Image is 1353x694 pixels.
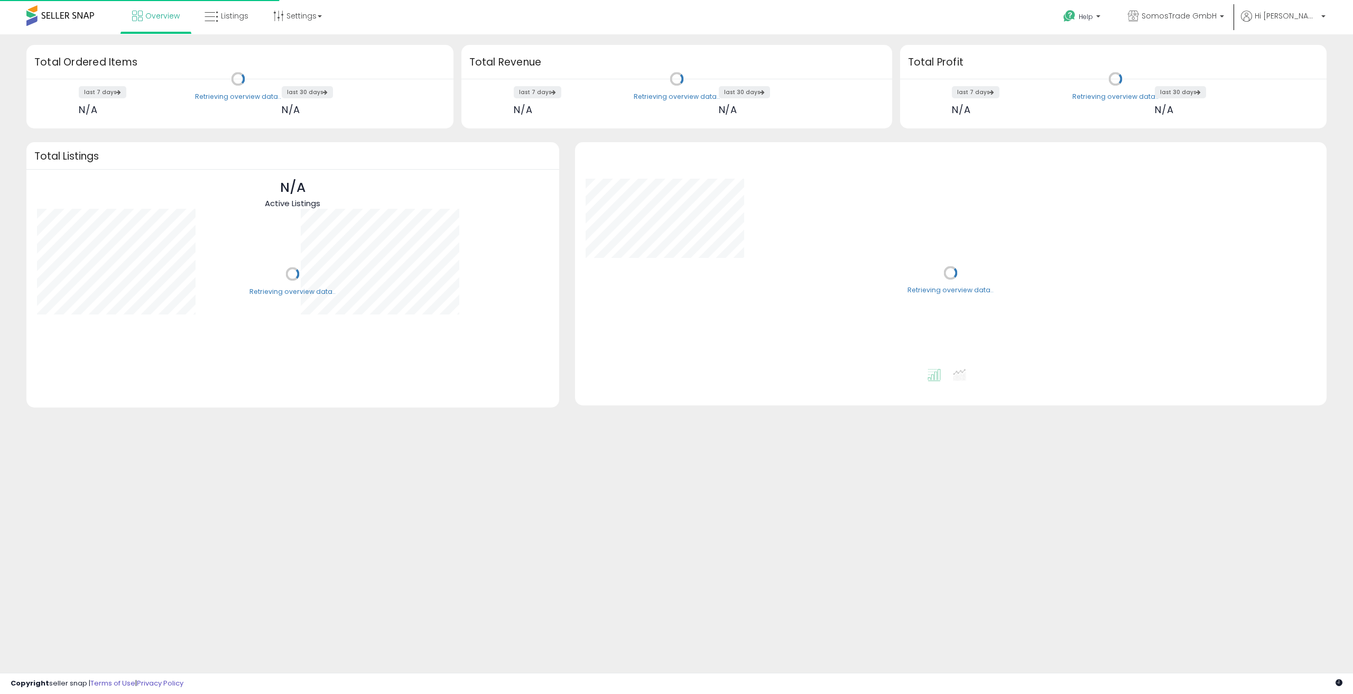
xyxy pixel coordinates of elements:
span: Help [1079,12,1093,21]
span: Overview [145,11,180,21]
div: Retrieving overview data.. [907,286,994,295]
div: Retrieving overview data.. [634,92,720,101]
span: SomosTrade GmbH [1142,11,1217,21]
a: Help [1055,2,1111,34]
a: Hi [PERSON_NAME] [1241,11,1326,34]
div: Retrieving overview data.. [1072,92,1159,101]
div: Retrieving overview data.. [195,92,281,101]
span: Hi [PERSON_NAME] [1255,11,1318,21]
div: Retrieving overview data.. [249,287,336,297]
span: Listings [221,11,248,21]
i: Get Help [1063,10,1076,23]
